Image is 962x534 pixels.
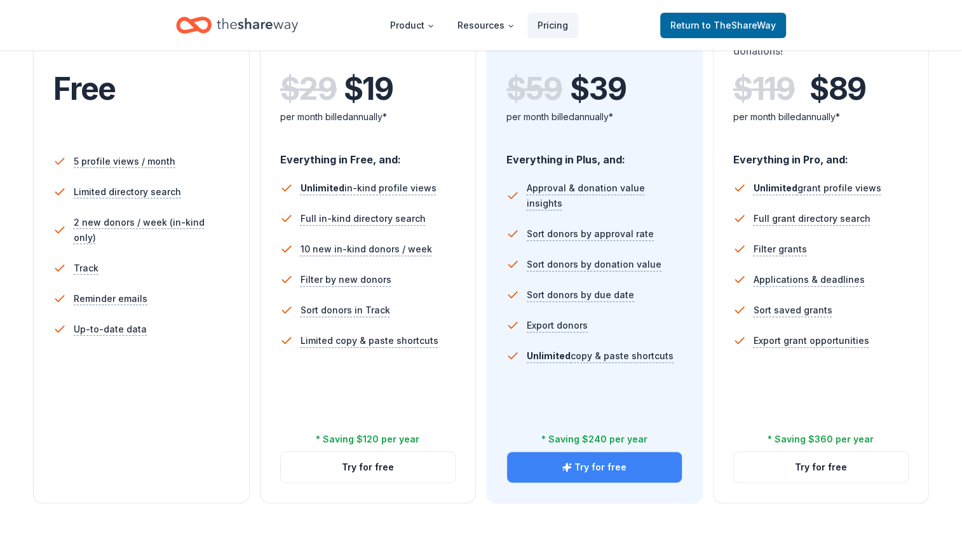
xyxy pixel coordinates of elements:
span: Sort saved grants [754,303,832,318]
span: $ 39 [570,71,626,107]
span: 5 profile views / month [74,154,175,169]
span: $ 89 [810,71,866,107]
span: $ 19 [344,71,393,107]
span: Filter grants [754,242,807,257]
span: Limited copy & paste shortcuts [301,333,438,348]
nav: Main [380,10,578,40]
span: Limited directory search [74,184,181,200]
span: Full grant directory search [754,211,871,226]
div: Everything in Free, and: [280,141,456,168]
span: grant profile views [754,182,881,193]
span: Sort donors by due date [527,287,634,303]
span: 2 new donors / week (in-kind only) [74,215,229,245]
span: Sort donors by donation value [527,257,661,272]
button: Try for free [507,452,682,483]
button: Resources [447,13,525,38]
button: Product [380,13,445,38]
span: copy & paste shortcuts [527,350,674,361]
span: Free [53,70,116,107]
span: 10 new in-kind donors / week [301,242,432,257]
span: Export donors [527,318,588,333]
a: Home [176,10,298,40]
span: Unlimited [301,182,344,193]
a: Returnto TheShareWay [660,13,786,38]
button: Try for free [281,452,456,483]
div: Everything in Plus, and: [506,141,682,168]
a: Pricing [527,13,578,38]
span: Export grant opportunities [754,333,869,348]
div: per month billed annually* [280,109,456,125]
span: Track [74,261,98,276]
span: Unlimited [754,182,797,193]
span: to TheShareWay [702,20,776,31]
span: Full in-kind directory search [301,211,426,226]
span: Unlimited [527,350,571,361]
div: * Saving $120 per year [316,432,419,447]
span: Sort donors in Track [301,303,390,318]
div: per month billed annually* [733,109,909,125]
span: Reminder emails [74,291,147,306]
span: Applications & deadlines [754,272,865,287]
span: Filter by new donors [301,272,391,287]
span: in-kind profile views [301,182,437,193]
span: Return [670,18,776,33]
span: Sort donors by approval rate [527,226,654,242]
div: Everything in Pro, and: [733,141,909,168]
div: * Saving $240 per year [541,432,647,447]
div: * Saving $360 per year [768,432,874,447]
button: Try for free [734,452,909,483]
div: per month billed annually* [506,109,682,125]
span: Approval & donation value insights [527,181,682,211]
span: Up-to-date data [74,322,147,337]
